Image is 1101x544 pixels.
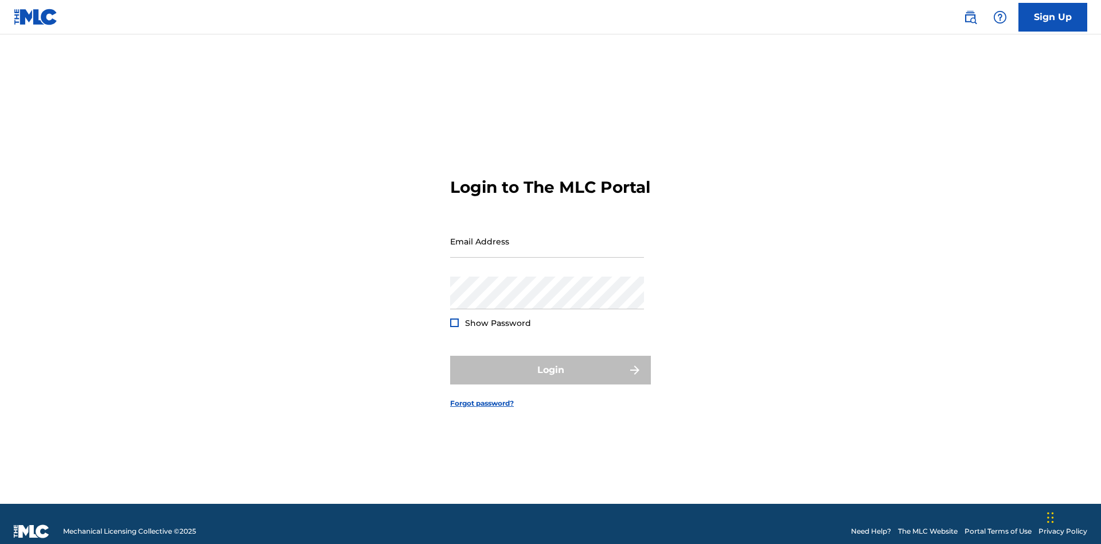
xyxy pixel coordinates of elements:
[465,318,531,328] span: Show Password
[898,526,958,537] a: The MLC Website
[1038,526,1087,537] a: Privacy Policy
[1047,500,1054,535] div: Drag
[851,526,891,537] a: Need Help?
[963,10,977,24] img: search
[993,10,1007,24] img: help
[1018,3,1087,32] a: Sign Up
[450,398,514,409] a: Forgot password?
[14,524,49,538] img: logo
[14,9,58,25] img: MLC Logo
[989,6,1012,29] div: Help
[450,177,650,197] h3: Login to The MLC Portal
[965,526,1032,537] a: Portal Terms of Use
[959,6,982,29] a: Public Search
[63,526,196,537] span: Mechanical Licensing Collective © 2025
[1044,489,1101,544] iframe: Chat Widget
